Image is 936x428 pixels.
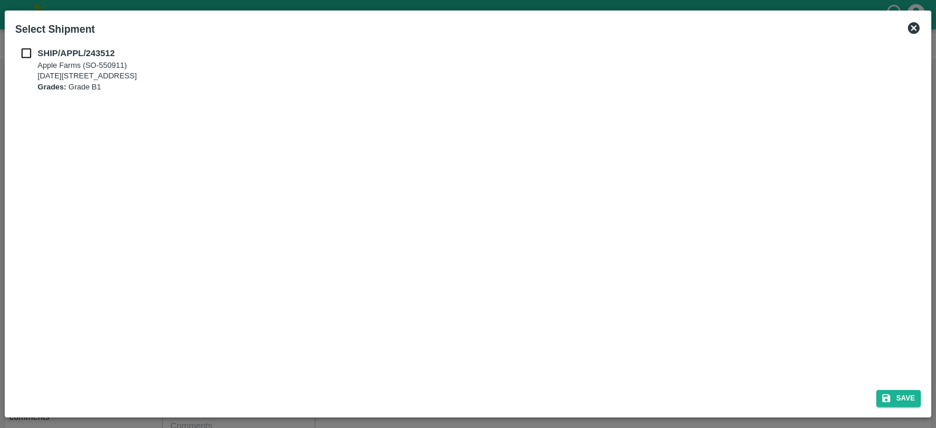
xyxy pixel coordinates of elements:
b: Select Shipment [15,23,95,35]
p: [DATE][STREET_ADDRESS] [37,71,137,82]
b: SHIP/APPL/243512 [37,49,115,58]
button: Save [876,390,921,407]
b: Grades: [37,82,66,91]
p: Apple Farms (SO-550911) [37,60,137,71]
p: Grade B1 [37,82,137,93]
